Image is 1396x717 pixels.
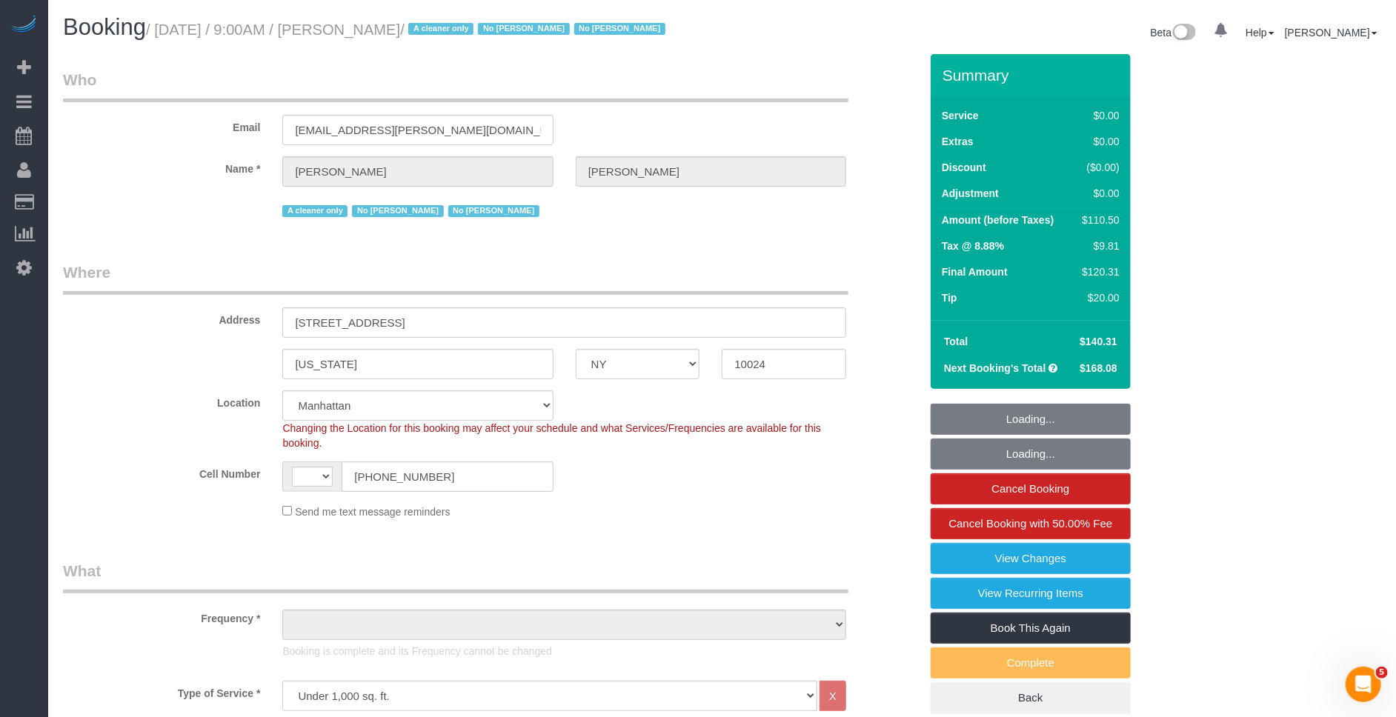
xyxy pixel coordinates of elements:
small: / [DATE] / 9:00AM / [PERSON_NAME] [146,21,670,38]
label: Location [52,390,271,410]
span: $168.08 [1080,362,1117,374]
h3: Summary [943,67,1123,84]
div: $0.00 [1077,108,1120,123]
label: Type of Service * [52,681,271,701]
span: Cancel Booking with 50.00% Fee [949,517,1113,530]
div: $0.00 [1077,186,1120,201]
img: New interface [1171,24,1196,43]
a: Book This Again [931,613,1131,644]
label: Frequency * [52,606,271,626]
iframe: Intercom live chat [1346,667,1381,702]
a: Back [931,682,1131,713]
a: View Changes [931,543,1131,574]
a: Help [1246,27,1274,39]
img: Automaid Logo [9,15,39,36]
a: [PERSON_NAME] [1285,27,1377,39]
label: Email [52,115,271,135]
label: Tip [942,290,957,305]
div: $0.00 [1077,134,1120,149]
span: No [PERSON_NAME] [574,23,665,35]
legend: Where [63,261,848,295]
span: 5 [1376,667,1388,678]
label: Final Amount [942,264,1008,279]
span: No [PERSON_NAME] [478,23,569,35]
span: A cleaner only [408,23,473,35]
strong: Total [944,336,968,347]
a: Cancel Booking [931,473,1131,504]
label: Name * [52,156,271,176]
label: Adjustment [942,186,999,201]
input: First Name [282,156,553,187]
div: $20.00 [1077,290,1120,305]
legend: Who [63,69,848,102]
div: $110.50 [1077,213,1120,227]
strong: Next Booking's Total [944,362,1046,374]
a: Beta [1151,27,1197,39]
label: Extras [942,134,974,149]
label: Cell Number [52,461,271,481]
label: Tax @ 8.88% [942,239,1004,253]
p: Booking is complete and its Frequency cannot be changed [282,644,846,658]
span: A cleaner only [282,205,348,217]
input: Zip Code [722,349,846,379]
input: Cell Number [342,461,553,492]
span: $140.31 [1080,336,1117,347]
span: No [PERSON_NAME] [448,205,539,217]
label: Amount (before Taxes) [942,213,1054,227]
label: Service [942,108,979,123]
div: $120.31 [1077,264,1120,279]
label: Address [52,307,271,327]
a: View Recurring Items [931,578,1131,609]
input: Email [282,115,553,145]
input: City [282,349,553,379]
div: $9.81 [1077,239,1120,253]
span: No [PERSON_NAME] [352,205,443,217]
input: Last Name [576,156,846,187]
span: Send me text message reminders [295,506,450,518]
div: ($0.00) [1077,160,1120,175]
label: Discount [942,160,986,175]
span: Booking [63,14,146,40]
a: Cancel Booking with 50.00% Fee [931,508,1131,539]
span: / [400,21,670,38]
span: Changing the Location for this booking may affect your schedule and what Services/Frequencies are... [282,422,821,449]
legend: What [63,560,848,593]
